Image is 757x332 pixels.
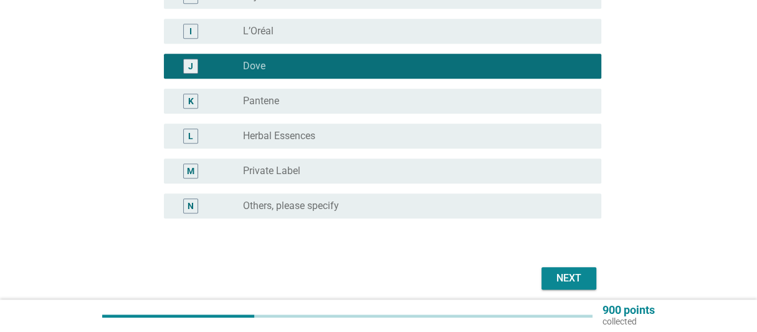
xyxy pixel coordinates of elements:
div: J [188,60,193,73]
div: Next [551,271,586,286]
label: Private Label [243,165,300,177]
label: Pantene [243,95,279,107]
div: L [188,130,193,143]
p: 900 points [602,305,655,316]
div: N [188,200,194,213]
label: L’Oréal [243,25,274,37]
label: Others, please specify [243,200,339,212]
p: collected [602,316,655,327]
div: I [189,25,192,38]
button: Next [541,267,596,290]
div: M [187,165,194,178]
div: K [188,95,194,108]
label: Dove [243,60,265,72]
label: Herbal Essences [243,130,315,142]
